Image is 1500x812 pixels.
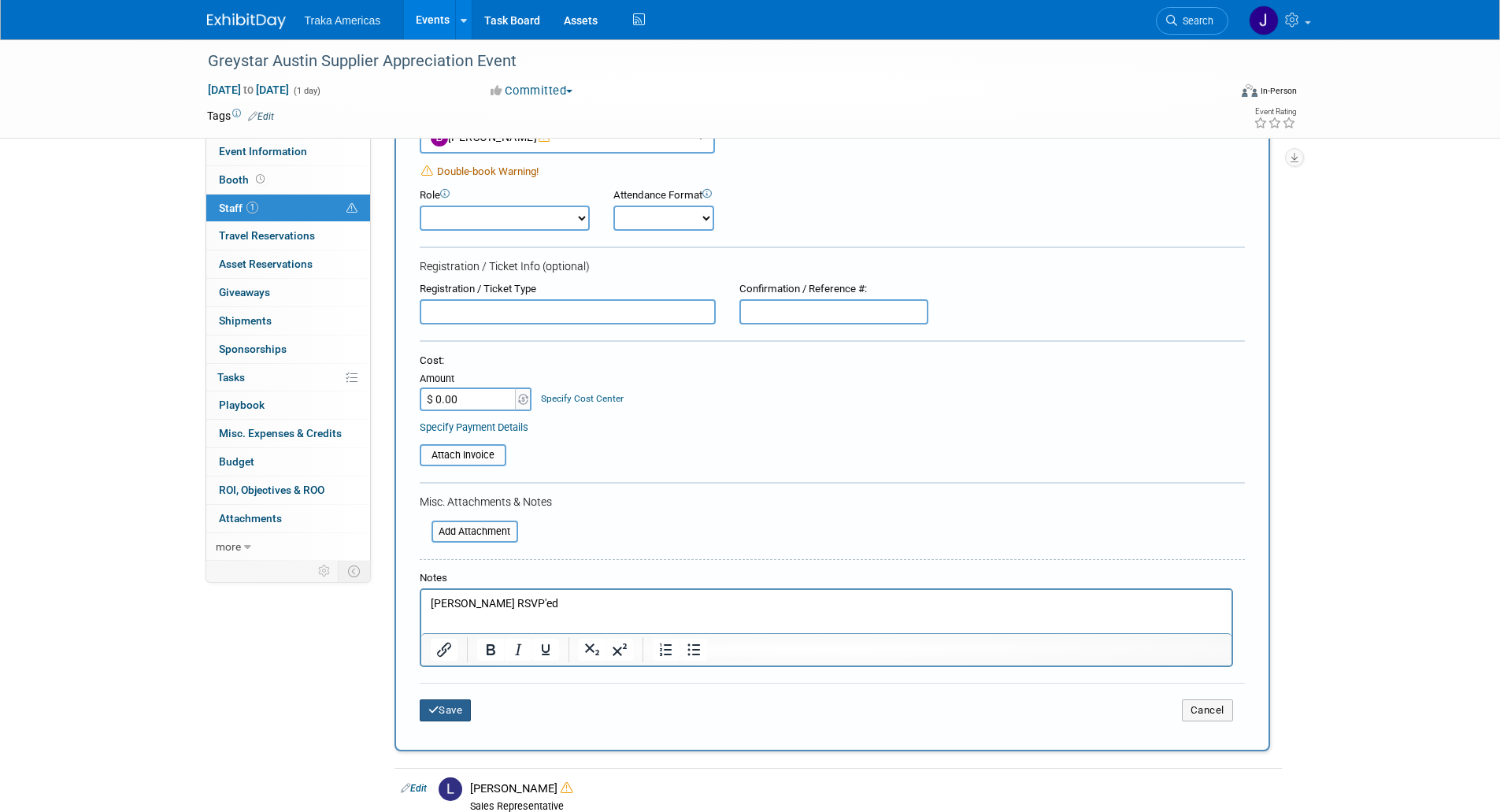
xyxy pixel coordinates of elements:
img: Format-Inperson.png [1242,84,1257,97]
a: more [206,533,370,561]
div: Greystar Austin Supplier Appreciation Event [202,47,1205,76]
div: Event Format [1135,82,1298,106]
div: Attendance Format [613,188,802,203]
div: Amount [420,372,534,387]
div: Notes [420,571,1233,586]
span: Traka Americas [305,14,381,27]
img: ExhibitDay [207,13,286,29]
a: Event Information [206,138,370,165]
span: Playbook [219,399,265,411]
span: [PERSON_NAME] [431,131,550,143]
span: (1 day) [292,86,320,96]
button: Cancel [1182,699,1233,721]
td: Tags [207,108,274,124]
div: Confirmation / Reference #: [739,282,928,297]
span: Attachments [219,512,282,525]
span: ROI, Objectives & ROO [219,484,324,496]
a: Misc. Expenses & Credits [206,420,370,447]
div: Registration / Ticket Type [420,282,716,297]
td: Personalize Event Tab Strip [311,561,339,581]
span: Staff [219,202,258,214]
a: Sponsorships [206,336,370,363]
button: Numbered list [653,639,680,661]
span: Booth [219,173,268,186]
span: Booth not reserved yet [253,173,268,185]
span: Tasks [217,371,245,384]
button: Save [420,699,472,721]
a: Booth [206,166,370,194]
div: Event Rating [1254,108,1296,116]
div: Registration / Ticket Info (optional) [420,258,1245,274]
button: Committed [485,83,579,99]
a: Tasks [206,364,370,391]
span: Potential Scheduling Conflict -- at least one attendee is tagged in another overlapping event. [346,202,357,216]
div: Potential Scheduling Conflict [420,163,1245,180]
span: Giveaways [219,286,270,298]
span: to [241,83,256,96]
a: Edit [401,783,427,794]
img: L.jpg [439,777,462,801]
a: Attachments [206,505,370,532]
span: 1 [246,202,258,213]
a: Asset Reservations [206,250,370,278]
span: Search [1177,15,1213,27]
span: Shipments [219,314,272,327]
a: Budget [206,448,370,476]
span: Travel Reservations [219,229,315,242]
a: Shipments [206,307,370,335]
button: Italic [505,639,531,661]
button: Superscript [606,639,633,661]
span: Double-book Warning! [437,165,539,177]
div: Cost: [420,354,1245,369]
button: Insert/edit link [431,639,457,661]
span: Event Information [219,145,307,158]
img: Jamie Saenz [1249,6,1279,35]
a: Giveaways [206,279,370,306]
button: Bullet list [680,639,707,661]
a: Edit [248,111,274,122]
a: Specify Cost Center [541,393,624,404]
button: Bold [477,639,504,661]
button: Underline [532,639,559,661]
a: Staff1 [206,195,370,222]
div: [PERSON_NAME] [470,781,1276,796]
td: Toggle Event Tabs [338,561,370,581]
a: Travel Reservations [206,222,370,250]
span: Asset Reservations [219,258,313,270]
span: Misc. Expenses & Credits [219,427,342,439]
button: Subscript [579,639,606,661]
span: more [216,540,241,553]
a: Search [1156,7,1228,35]
span: [DATE] [DATE] [207,83,290,97]
a: Specify Payment Details [420,421,528,433]
a: Playbook [206,391,370,419]
span: Sponsorships [219,343,287,355]
i: Double-book Warning! [561,782,572,794]
span: Budget [219,455,254,468]
div: In-Person [1260,85,1297,97]
iframe: Rich Text Area [421,590,1231,633]
div: Role [420,188,590,203]
a: ROI, Objectives & ROO [206,476,370,504]
i: Double-book Warning! [421,165,433,177]
div: Misc. Attachments & Notes [420,494,1245,510]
